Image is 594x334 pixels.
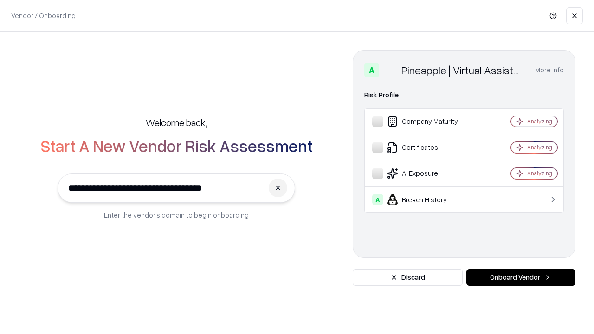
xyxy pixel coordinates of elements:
[466,269,575,286] button: Onboard Vendor
[383,63,398,77] img: Pineapple | Virtual Assistant Agency
[527,169,552,177] div: Analyzing
[353,269,463,286] button: Discard
[40,136,313,155] h2: Start A New Vendor Risk Assessment
[372,194,383,205] div: A
[527,117,552,125] div: Analyzing
[11,11,76,20] p: Vendor / Onboarding
[535,62,564,78] button: More info
[372,142,483,153] div: Certificates
[372,116,483,127] div: Company Maturity
[527,143,552,151] div: Analyzing
[146,116,207,129] h5: Welcome back,
[401,63,524,77] div: Pineapple | Virtual Assistant Agency
[372,168,483,179] div: AI Exposure
[364,90,564,101] div: Risk Profile
[104,210,249,220] p: Enter the vendor’s domain to begin onboarding
[372,194,483,205] div: Breach History
[364,63,379,77] div: A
